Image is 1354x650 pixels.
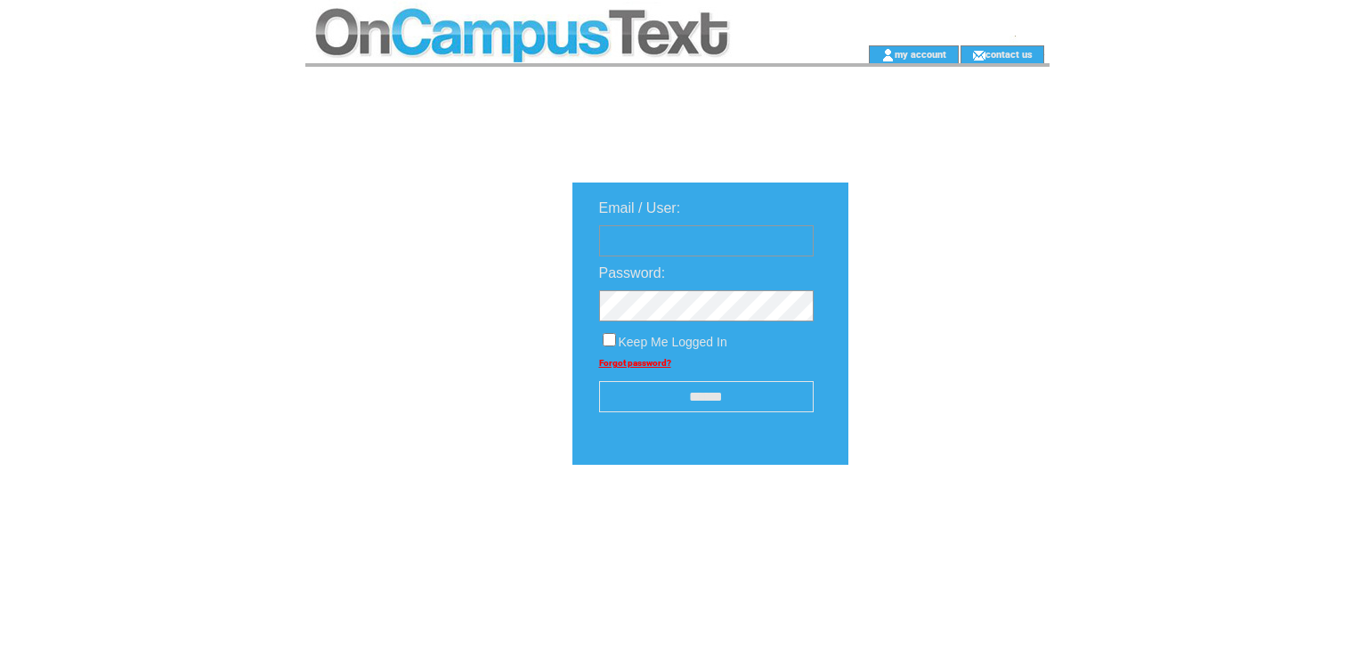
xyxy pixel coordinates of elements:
[895,48,946,60] a: my account
[881,48,895,62] img: account_icon.gif;jsessionid=39CA2572BE6E1A440843396E89838870
[599,200,681,215] span: Email / User:
[599,358,671,368] a: Forgot password?
[599,265,666,280] span: Password:
[972,48,985,62] img: contact_us_icon.gif;jsessionid=39CA2572BE6E1A440843396E89838870
[985,48,1033,60] a: contact us
[619,335,727,349] span: Keep Me Logged In
[900,509,989,532] img: transparent.png;jsessionid=39CA2572BE6E1A440843396E89838870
